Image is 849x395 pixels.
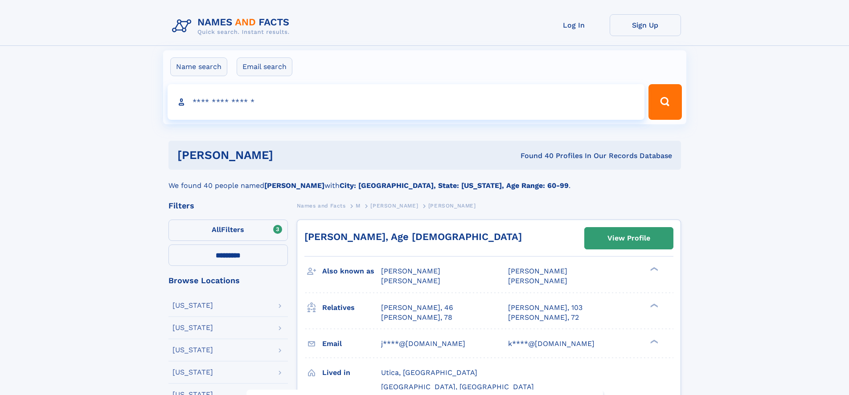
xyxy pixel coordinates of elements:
[168,220,288,241] label: Filters
[508,277,567,285] span: [PERSON_NAME]
[322,336,381,351] h3: Email
[381,303,453,313] a: [PERSON_NAME], 46
[648,84,681,120] button: Search Button
[610,14,681,36] a: Sign Up
[168,84,645,120] input: search input
[356,200,361,211] a: M
[648,266,659,272] div: ❯
[381,267,440,275] span: [PERSON_NAME]
[648,338,659,344] div: ❯
[397,151,672,161] div: Found 40 Profiles In Our Records Database
[264,181,324,190] b: [PERSON_NAME]
[168,170,681,191] div: We found 40 people named with .
[168,202,288,210] div: Filters
[381,277,440,285] span: [PERSON_NAME]
[607,228,650,248] div: View Profile
[172,369,213,376] div: [US_STATE]
[356,203,361,209] span: M
[237,57,292,76] label: Email search
[538,14,610,36] a: Log In
[585,228,673,249] a: View Profile
[508,303,582,313] a: [PERSON_NAME], 103
[370,200,418,211] a: [PERSON_NAME]
[177,150,397,161] h1: [PERSON_NAME]
[172,346,213,354] div: [US_STATE]
[172,302,213,309] div: [US_STATE]
[322,365,381,380] h3: Lived in
[322,264,381,279] h3: Also known as
[172,324,213,331] div: [US_STATE]
[170,57,227,76] label: Name search
[212,225,221,234] span: All
[508,313,579,322] a: [PERSON_NAME], 72
[648,302,659,308] div: ❯
[322,300,381,315] h3: Relatives
[381,313,452,322] a: [PERSON_NAME], 78
[168,277,288,285] div: Browse Locations
[428,203,476,209] span: [PERSON_NAME]
[304,231,522,242] a: [PERSON_NAME], Age [DEMOGRAPHIC_DATA]
[168,14,297,38] img: Logo Names and Facts
[381,368,477,377] span: Utica, [GEOGRAPHIC_DATA]
[381,383,534,391] span: [GEOGRAPHIC_DATA], [GEOGRAPHIC_DATA]
[297,200,346,211] a: Names and Facts
[508,267,567,275] span: [PERSON_NAME]
[370,203,418,209] span: [PERSON_NAME]
[340,181,569,190] b: City: [GEOGRAPHIC_DATA], State: [US_STATE], Age Range: 60-99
